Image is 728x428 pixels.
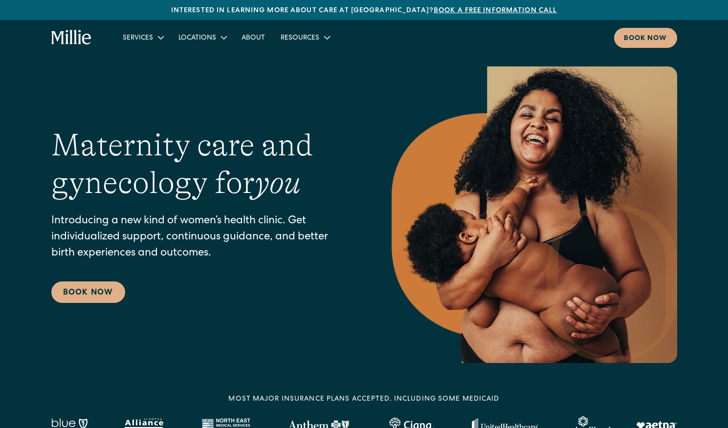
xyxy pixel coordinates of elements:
[51,127,353,202] h1: Maternity care and gynecology for
[51,30,92,45] a: home
[51,281,125,303] a: Book Now
[123,33,153,43] div: Services
[234,29,273,45] a: About
[171,29,234,45] div: Locations
[115,29,171,45] div: Services
[392,66,677,363] img: Smiling mother with her baby in arms, celebrating body positivity and the nurturing bond of postp...
[228,394,499,405] div: MOST MAJOR INSURANCE PLANS ACCEPTED, INCLUDING some MEDICAID
[614,28,677,48] a: Book now
[51,214,353,262] p: Introducing a new kind of women’s health clinic. Get individualized support, continuous guidance,...
[255,165,301,200] em: you
[281,33,319,43] div: Resources
[178,33,216,43] div: Locations
[273,29,337,45] div: Resources
[434,7,557,14] a: Book a free information call
[624,34,667,44] div: Book now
